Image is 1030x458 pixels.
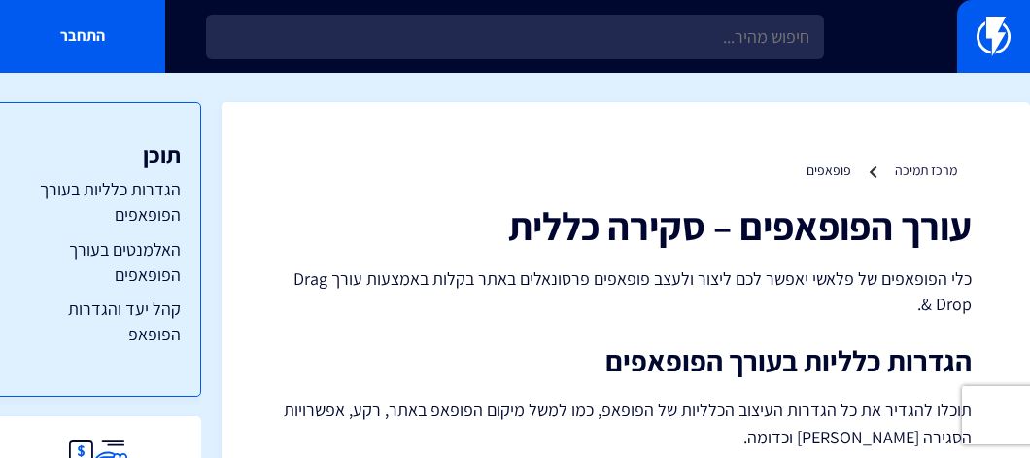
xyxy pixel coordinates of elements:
[16,237,181,287] a: האלמנטים בעורך הפופאפים
[280,266,972,316] p: כלי הפופאפים של פלאשי יאפשר לכם ליצור ולעצב פופאפים פרסונאלים באתר בקלות באמצעות עורך Drag & Drop.
[16,297,181,346] a: קהל יעד והגדרות הפופאפ
[16,177,181,227] a: הגדרות כלליות בעורך הפופאפים
[280,397,972,451] p: תוכלו להגדיר את כל הגדרות העיצוב הכלליות של הפופאפ, כמו למשל מיקום הפופאפ באתר, רקע, אפשרויות הסג...
[895,161,957,179] a: מרכז תמיכה
[206,15,824,59] input: חיפוש מהיר...
[16,142,181,167] h3: תוכן
[807,161,851,179] a: פופאפים
[280,345,972,377] h2: הגדרות כלליות בעורך הפופאפים
[280,204,972,247] h1: עורך הפופאפים – סקירה כללית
